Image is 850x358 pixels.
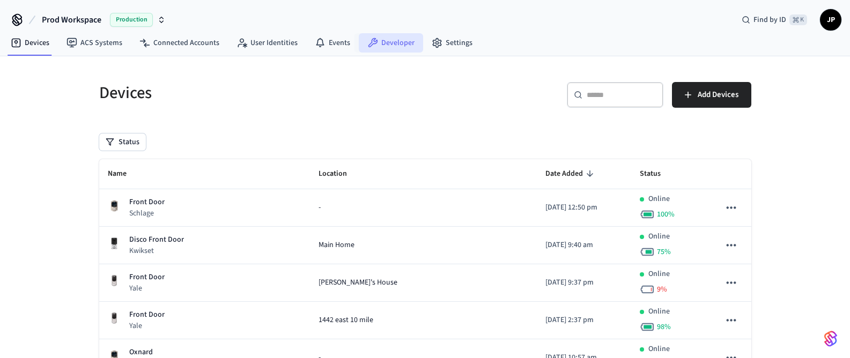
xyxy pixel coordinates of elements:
[657,284,667,295] span: 9 %
[129,197,165,208] p: Front Door
[129,272,165,283] p: Front Door
[319,277,397,288] span: [PERSON_NAME]'s House
[657,247,671,257] span: 75 %
[129,234,184,245] p: Disco Front Door
[108,199,121,212] img: Schlage Sense Smart Deadbolt with Camelot Trim, Front
[108,312,121,325] img: Yale Assure Touchscreen Wifi Smart Lock, Satin Nickel, Front
[648,268,670,280] p: Online
[648,193,670,205] p: Online
[99,133,146,151] button: Status
[698,88,738,102] span: Add Devices
[423,33,481,53] a: Settings
[108,274,121,287] img: Yale Assure Touchscreen Wifi Smart Lock, Satin Nickel, Front
[657,322,671,332] span: 98 %
[657,209,675,220] span: 100 %
[306,33,359,53] a: Events
[108,166,141,182] span: Name
[319,240,354,251] span: Main Home
[228,33,306,53] a: User Identities
[108,237,121,250] img: Kwikset Halo Touchscreen Wifi Enabled Smart Lock, Polished Chrome, Front
[42,13,101,26] span: Prod Workspace
[319,166,361,182] span: Location
[131,33,228,53] a: Connected Accounts
[58,33,131,53] a: ACS Systems
[648,231,670,242] p: Online
[545,277,623,288] p: [DATE] 9:37 pm
[545,202,623,213] p: [DATE] 12:50 pm
[672,82,751,108] button: Add Devices
[110,13,153,27] span: Production
[821,10,840,29] span: JP
[820,9,841,31] button: JP
[545,166,597,182] span: Date Added
[129,309,165,320] p: Front Door
[640,166,675,182] span: Status
[2,33,58,53] a: Devices
[545,315,623,326] p: [DATE] 2:37 pm
[824,330,837,347] img: SeamLogoGradient.69752ec5.svg
[319,315,373,326] span: 1442 east 10 mile
[99,82,419,104] h5: Devices
[129,245,184,256] p: Kwikset
[545,240,623,251] p: [DATE] 9:40 am
[129,347,154,358] p: Oxnard
[129,283,165,294] p: Yale
[359,33,423,53] a: Developer
[789,14,807,25] span: ⌘ K
[753,14,786,25] span: Find by ID
[129,208,165,219] p: Schlage
[648,344,670,355] p: Online
[648,306,670,317] p: Online
[733,10,816,29] div: Find by ID⌘ K
[319,202,321,213] span: -
[129,320,165,331] p: Yale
